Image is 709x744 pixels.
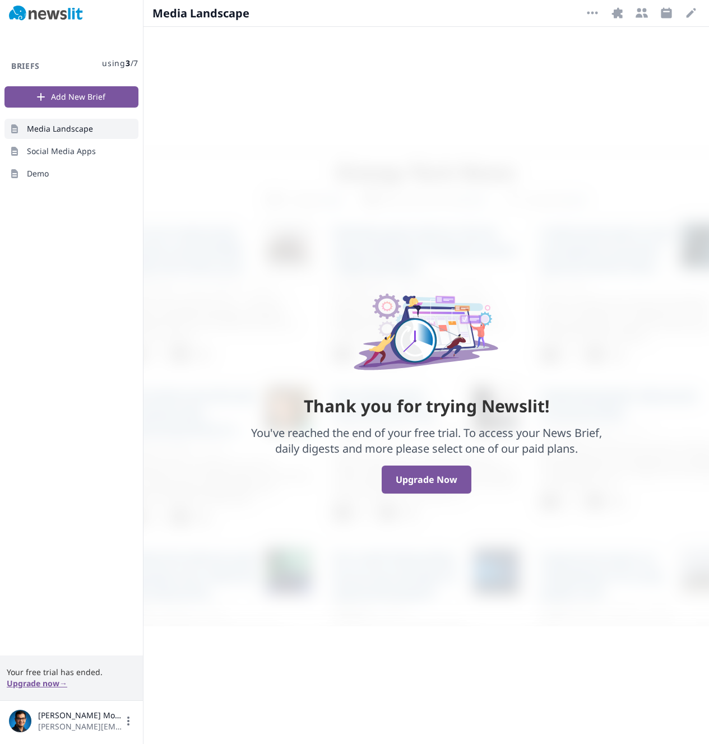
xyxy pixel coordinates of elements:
[38,710,123,721] span: [PERSON_NAME] Montes de Oca
[4,119,138,139] a: Media Landscape
[9,710,134,732] button: [PERSON_NAME] Montes de Oca[PERSON_NAME][EMAIL_ADDRESS][DOMAIN_NAME]
[7,667,136,678] span: Your free trial has ended.
[27,146,96,157] span: Social Media Apps
[4,61,47,72] h3: Briefs
[152,6,251,21] span: Media Landscape
[27,168,49,179] span: Demo
[4,164,138,184] a: Demo
[9,6,83,21] img: Newslit
[7,678,67,689] button: Upgrade now
[102,58,138,69] span: using / 7
[238,396,615,416] h2: Thank you for trying Newslit!
[59,678,67,689] span: →
[126,58,131,68] span: 3
[4,141,138,161] a: Social Media Apps
[238,425,615,457] p: You've reached the end of your free trial. To access your News Brief, daily digests and more plea...
[346,277,507,385] img: upgrade
[38,721,123,732] span: [PERSON_NAME][EMAIL_ADDRESS][DOMAIN_NAME]
[27,123,93,134] span: Media Landscape
[382,466,471,494] button: Upgrade Now
[4,86,138,108] button: Add New Brief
